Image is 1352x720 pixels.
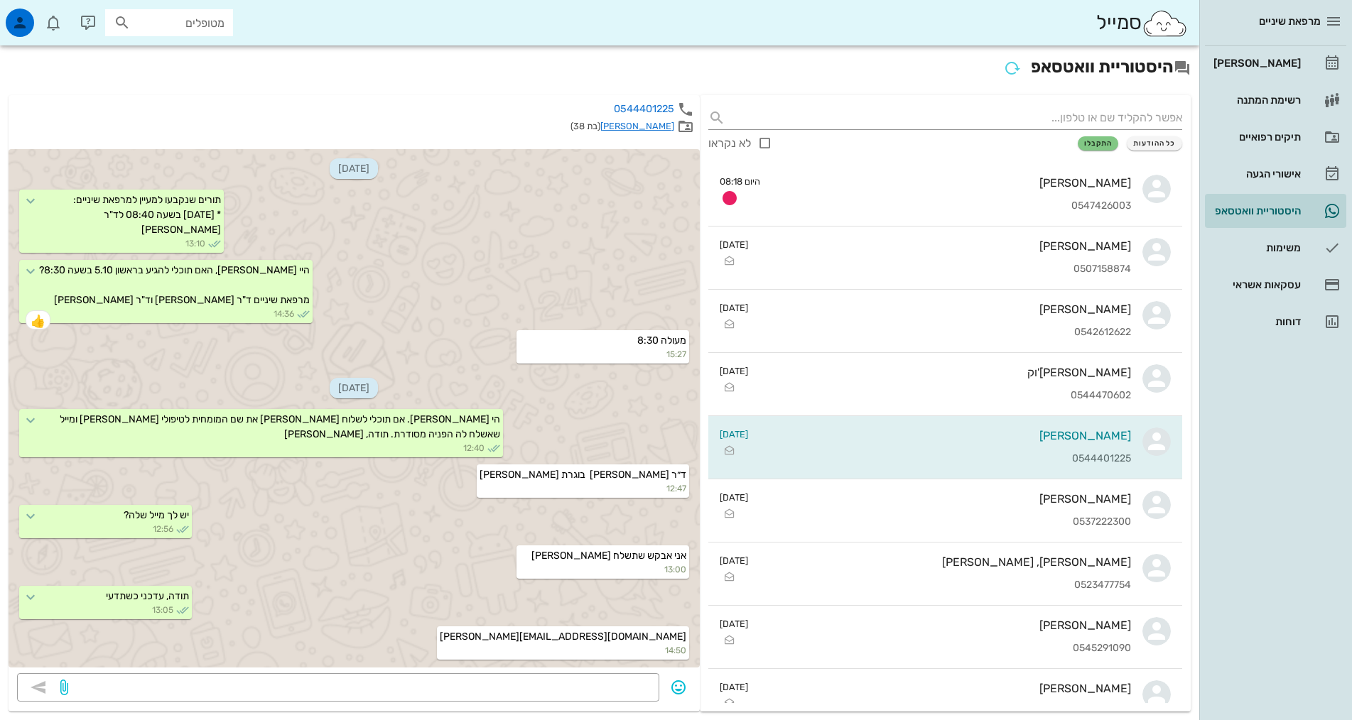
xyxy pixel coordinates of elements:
[152,604,173,616] span: 13:05
[720,238,748,251] small: [DATE]
[9,54,1191,81] h2: היסטוריית וואטסאפ
[720,491,748,504] small: [DATE]
[1084,139,1112,148] span: התקבלו
[73,194,221,236] span: תורים שנקבעו למעיין למרפאת שיניים: * [DATE] בשעה 08:40 לד"ר [PERSON_NAME]
[759,366,1131,379] div: [PERSON_NAME]'וק
[1205,305,1346,339] a: דוחות
[720,427,748,441] small: [DATE]
[519,348,686,361] small: 15:27
[720,554,748,567] small: [DATE]
[759,453,1131,465] div: 0544401225
[1205,120,1346,154] a: תיקים רפואיים
[440,644,686,657] small: 14:50
[759,429,1131,442] div: [PERSON_NAME]
[463,442,485,454] span: 12:40
[1205,194,1346,228] a: היסטוריית וואטסאפ
[1211,279,1301,290] div: עסקאות אשראי
[759,618,1131,632] div: [PERSON_NAME]
[720,680,748,694] small: [DATE]
[614,103,674,115] a: 0544401225
[480,469,686,481] span: ד״ר [PERSON_NAME] בוגרת [PERSON_NAME]
[519,563,686,576] small: 13:00
[531,550,686,562] span: אני אבקש שתשלח [PERSON_NAME]
[330,378,378,398] span: [DATE]
[731,107,1182,129] input: אפשר להקליד שם או טלפון...
[759,643,1131,655] div: 0545291090
[440,631,686,643] span: [PERSON_NAME][EMAIL_ADDRESS][DOMAIN_NAME]
[720,617,748,631] small: [DATE]
[1205,83,1346,117] a: רשימת המתנה
[153,523,173,535] span: 12:56
[759,239,1131,253] div: [PERSON_NAME]
[1078,136,1118,151] button: התקבלו
[124,509,189,521] span: יש לך מייל שלה?
[1211,131,1301,143] div: תיקים רפואיים
[1211,316,1301,327] div: דוחות
[480,482,686,495] small: 12:47
[720,364,748,378] small: [DATE]
[58,413,500,440] span: הי [PERSON_NAME]. אם תוכלי לשלוח [PERSON_NAME] את שם המומחית לטיפולי [PERSON_NAME] ומייל שאשלח לה...
[1211,168,1301,180] div: אישורי הגעה
[708,136,751,151] div: לא נקראו
[31,315,45,327] span: 👍
[1205,46,1346,80] a: [PERSON_NAME]
[1127,136,1182,151] button: כל ההודעות
[720,175,760,188] small: היום 08:18
[274,307,294,320] span: 14:36
[772,176,1131,190] div: [PERSON_NAME]
[772,200,1131,212] div: 0547426003
[759,555,1131,569] div: [PERSON_NAME], [PERSON_NAME]
[759,579,1131,591] div: 0523477754
[1211,242,1301,253] div: משימות
[1211,205,1301,217] div: היסטוריית וואטסאפ
[1142,9,1188,38] img: SmileCloud logo
[759,682,1131,695] div: [PERSON_NAME]
[759,390,1131,402] div: 0544470602
[106,590,189,602] span: תודה, עדכני כשתדעי
[759,516,1131,528] div: 0537222300
[1211,94,1301,106] div: רשימת המתנה
[185,237,205,250] span: 13:10
[637,334,686,347] span: מעולה 8:30
[42,11,50,20] span: תג
[759,263,1131,276] div: 0507158874
[600,121,674,131] a: [PERSON_NAME]
[1096,8,1188,38] div: סמייל
[570,121,600,131] span: (בת 38)
[1133,139,1176,148] span: כל ההודעות
[759,302,1131,316] div: [PERSON_NAME]
[39,264,310,306] span: היי [PERSON_NAME], האם תוכלי להגיע בראשון 5.10 בשעה 8:30? מרפאת שיניים ד"ר [PERSON_NAME] וד"ר [PE...
[720,301,748,315] small: [DATE]
[1205,268,1346,302] a: עסקאות אשראי
[1211,58,1301,69] div: [PERSON_NAME]
[1259,15,1321,28] span: מרפאת שיניים
[759,492,1131,506] div: [PERSON_NAME]
[330,158,378,179] span: [DATE]
[759,327,1131,339] div: 0542612622
[1205,231,1346,265] a: משימות
[1205,157,1346,191] a: אישורי הגעה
